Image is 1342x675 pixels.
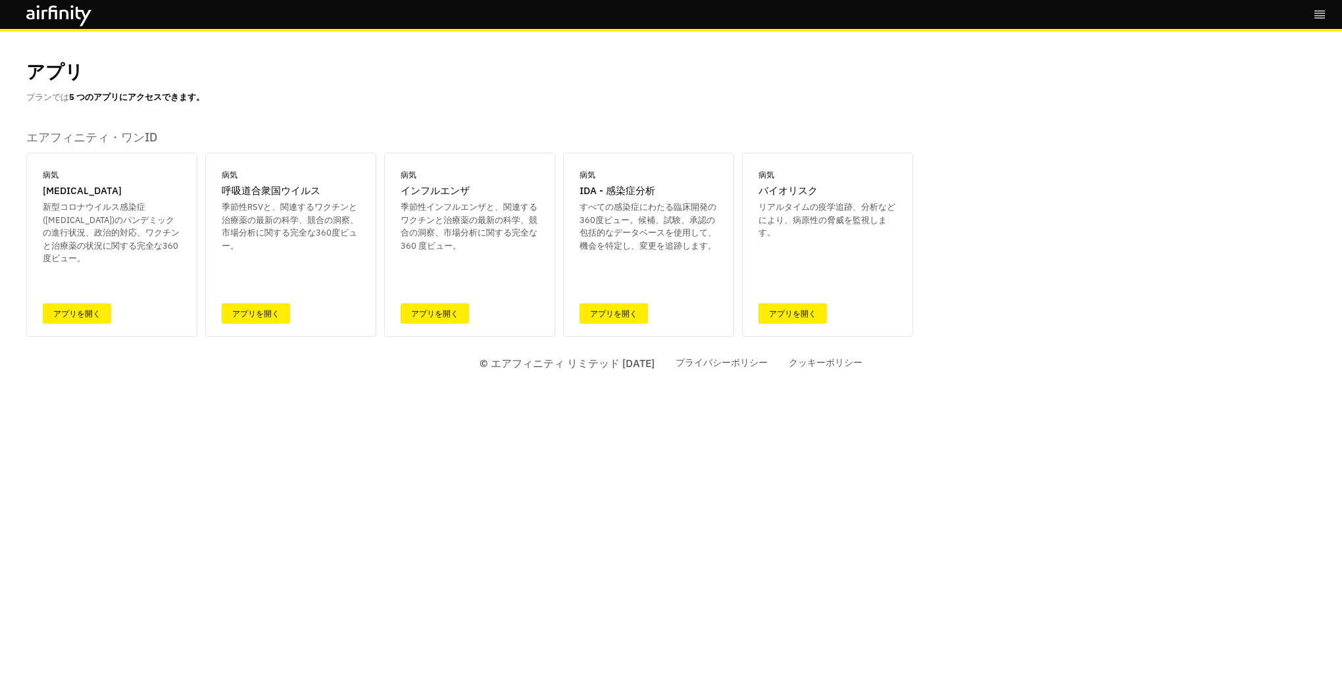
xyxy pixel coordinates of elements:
p: バイオリスク [758,184,818,199]
p: プランでは [26,91,205,104]
p: 病気 [43,169,59,181]
p: アプリ [26,58,84,86]
p: © エアフィニティ リミテッド [DATE] [480,355,655,371]
b: 5 つのアプリにアクセスできます。 [69,91,205,103]
p: 病気 [580,169,595,181]
p: リアルタイムの疫学追跡、分析などにより、病原性の脅威を監視します。 [758,201,897,239]
p: IDA - 感染症分析 [580,184,655,199]
p: 病気 [758,169,774,181]
p: 季節性RSVと、関連するワクチンと治療薬の最新の科学、競合の洞察、市場分析に関する完全な360度ビュー。 [222,201,360,252]
a: アプリを開く [43,303,111,324]
a: プライバシーポリシー [676,356,768,370]
p: 呼吸道合衆国ウイルス [222,184,320,199]
a: クッキーポリシー [789,356,862,370]
a: アプリを開く [758,303,827,324]
a: アプリを開く [401,303,469,324]
p: インフルエンザ [401,184,470,199]
a: アプリを開く [580,303,648,324]
p: 病気 [222,169,237,181]
p: [MEDICAL_DATA] [43,184,122,199]
p: 季節性インフルエンザと、関連するワクチンと治療薬の最新の科学、競合の洞察、市場分析に関する完全な 360 度ビュー。 [401,201,539,252]
p: すべての感染症にわたる臨床開発の360度ビュー。候補、試験、承認の包括的なデータベースを使用して、機会を特定し、変更を追跡します。 [580,201,718,252]
p: エアフィニティ・ワンID [26,130,913,145]
a: アプリを開く [222,303,290,324]
p: 新型コロナウイルス感染症([MEDICAL_DATA])のパンデミックの進行状況、政治的対応、ワクチンと治療薬の状況に関する完全な360度ビュー。 [43,201,181,265]
p: 病気 [401,169,416,181]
